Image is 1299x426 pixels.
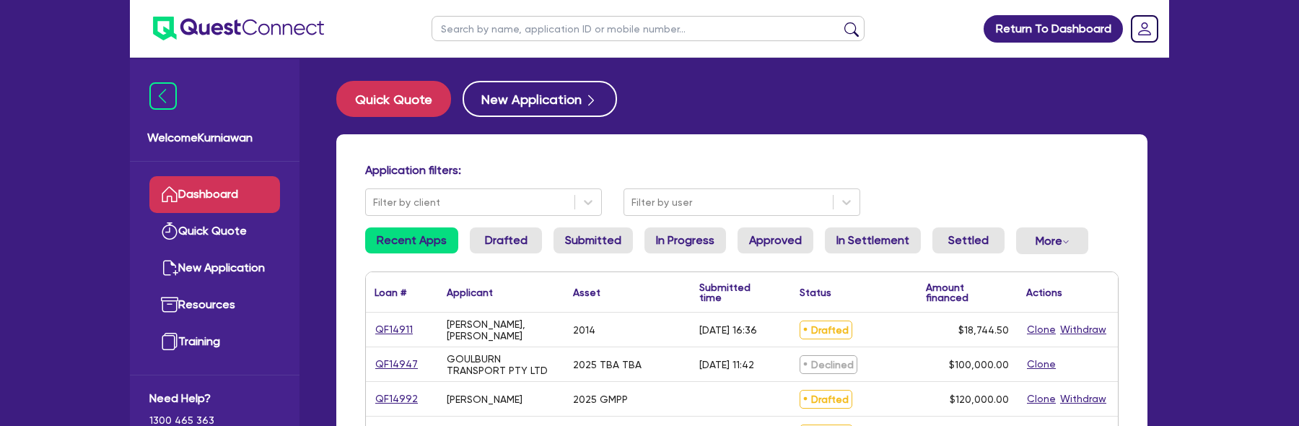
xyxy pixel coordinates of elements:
[800,390,852,409] span: Drafted
[800,287,831,297] div: Status
[161,222,178,240] img: quick-quote
[153,17,324,40] img: quest-connect-logo-blue
[554,227,633,253] a: Submitted
[432,16,865,41] input: Search by name, application ID or mobile number...
[958,324,1009,336] span: $18,744.50
[1126,10,1163,48] a: Dropdown toggle
[573,394,628,405] div: 2025 GMPP
[375,287,406,297] div: Loan #
[149,213,280,250] a: Quick Quote
[336,81,451,117] button: Quick Quote
[149,250,280,287] a: New Application
[800,355,857,374] span: Declined
[375,321,414,338] a: QF14911
[1026,321,1057,338] button: Clone
[365,227,458,253] a: Recent Apps
[1026,287,1062,297] div: Actions
[447,353,556,376] div: GOULBURN TRANSPORT PTY LTD
[447,287,493,297] div: Applicant
[932,227,1005,253] a: Settled
[1026,391,1057,407] button: Clone
[375,391,419,407] a: QF14992
[149,390,280,407] span: Need Help?
[825,227,921,253] a: In Settlement
[149,287,280,323] a: Resources
[573,287,600,297] div: Asset
[161,333,178,350] img: training
[161,259,178,277] img: new-application
[644,227,726,253] a: In Progress
[699,282,769,303] div: Submitted time
[1059,321,1107,338] button: Withdraw
[365,163,1119,177] h4: Application filters:
[470,227,542,253] a: Drafted
[699,324,757,336] div: [DATE] 16:36
[375,356,419,373] a: QF14947
[573,359,642,370] div: 2025 TBA TBA
[149,82,177,110] img: icon-menu-close
[147,129,282,147] span: Welcome Kurniawan
[463,81,617,117] button: New Application
[447,318,556,342] div: [PERSON_NAME], [PERSON_NAME]
[738,227,813,253] a: Approved
[573,324,595,336] div: 2014
[336,81,463,117] a: Quick Quote
[984,15,1123,43] a: Return To Dashboard
[161,296,178,313] img: resources
[1026,356,1057,373] button: Clone
[1059,391,1107,407] button: Withdraw
[699,359,754,370] div: [DATE] 11:42
[926,282,1009,303] div: Amount financed
[149,176,280,213] a: Dashboard
[447,394,522,405] div: [PERSON_NAME]
[800,321,852,339] span: Drafted
[950,394,1009,405] span: $120,000.00
[949,359,1009,370] span: $100,000.00
[1016,227,1088,254] button: Dropdown toggle
[149,323,280,360] a: Training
